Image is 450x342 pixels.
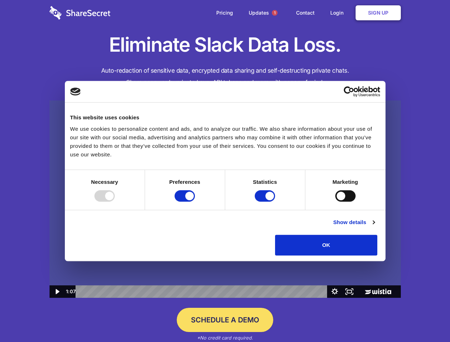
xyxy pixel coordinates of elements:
div: Playbar [81,285,324,298]
strong: Necessary [91,179,118,185]
strong: Statistics [253,179,277,185]
a: Show details [333,218,374,227]
button: Fullscreen [342,285,357,298]
a: Wistia Logo -- Learn More [357,285,400,298]
img: Sharesecret [50,100,401,298]
h4: Auto-redaction of sensitive data, encrypted data sharing and self-destructing private chats. Shar... [50,65,401,88]
button: Play Video [50,285,64,298]
img: logo [70,88,81,95]
div: This website uses cookies [70,113,380,122]
a: Contact [289,2,322,24]
div: We use cookies to personalize content and ads, and to analyze our traffic. We also share informat... [70,125,380,159]
a: Usercentrics Cookiebot - opens in a new window [318,86,380,97]
em: *No credit card required. [197,335,253,341]
strong: Preferences [169,179,200,185]
strong: Marketing [332,179,358,185]
a: Schedule a Demo [177,308,273,332]
button: OK [275,235,377,255]
button: Show settings menu [327,285,342,298]
span: 1 [272,10,278,16]
h1: Eliminate Slack Data Loss. [50,32,401,58]
a: Login [323,2,354,24]
img: logo-wordmark-white-trans-d4663122ce5f474addd5e946df7df03e33cb6a1c49d2221995e7729f52c070b2.svg [50,6,110,20]
a: Sign Up [356,5,401,20]
a: Pricing [209,2,240,24]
